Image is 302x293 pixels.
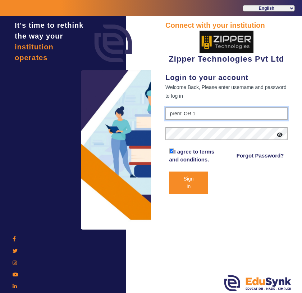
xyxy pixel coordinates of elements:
[81,70,232,230] img: login3.png
[169,172,208,194] button: Sign In
[237,151,284,160] a: Forgot Password?
[165,20,288,31] div: Connect with your institution
[165,107,288,120] input: User Name
[86,16,140,70] img: login.png
[169,148,214,163] a: I agree to terms and conditions.
[165,83,288,100] div: Welcome Back, Please enter username and password to log in
[15,43,54,62] span: institution operates
[165,31,288,65] div: Zipper Technologies Pvt Ltd
[15,21,83,40] span: It's time to rethink the way your
[165,72,288,83] div: Login to your account
[224,275,291,291] img: edusynk.png
[200,31,253,53] img: 36227e3f-cbf6-4043-b8fc-b5c5f2957d0a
